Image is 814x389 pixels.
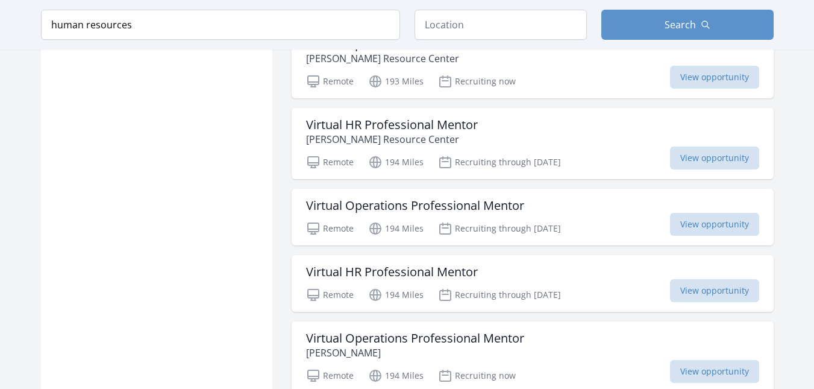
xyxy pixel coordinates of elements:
p: Remote [306,155,354,169]
p: Remote [306,288,354,302]
p: Recruiting through [DATE] [438,221,561,236]
p: [PERSON_NAME] [306,346,524,360]
h3: Virtual HR Professional Mentor [306,265,478,279]
p: Remote [306,74,354,89]
span: View opportunity [670,360,759,383]
p: Recruiting through [DATE] [438,155,561,169]
a: Virtual Operations Professional Mentor Remote 194 Miles Recruiting through [DATE] View opportunity [292,189,774,245]
p: Recruiting through [DATE] [438,288,561,302]
span: View opportunity [670,66,759,89]
input: Location [415,10,587,40]
p: Remote [306,368,354,383]
p: Recruiting now [438,74,516,89]
span: View opportunity [670,279,759,302]
p: 194 Miles [368,155,424,169]
p: [PERSON_NAME] Resource Center [306,132,478,147]
a: Virtual HR Professional Mentor Remote 194 Miles Recruiting through [DATE] View opportunity [292,255,774,312]
p: 193 Miles [368,74,424,89]
input: Keyword [41,10,400,40]
a: Virtual HR Professional Mentor [PERSON_NAME] Resource Center Remote 194 Miles Recruiting through ... [292,108,774,179]
p: Recruiting now [438,368,516,383]
span: View opportunity [670,213,759,236]
p: 194 Miles [368,221,424,236]
span: View opportunity [670,147,759,169]
span: Search [665,17,696,32]
h3: Virtual Operations Professional Mentor [306,331,524,346]
p: 194 Miles [368,288,424,302]
p: 194 Miles [368,368,424,383]
button: Search [601,10,774,40]
h3: Virtual HR Professional Mentor [306,118,478,132]
a: Virtual Operations Professional Mentor [PERSON_NAME] Resource Center Remote 193 Miles Recruiting ... [292,27,774,98]
p: [PERSON_NAME] Resource Center [306,51,524,66]
h3: Virtual Operations Professional Mentor [306,198,524,213]
p: Remote [306,221,354,236]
